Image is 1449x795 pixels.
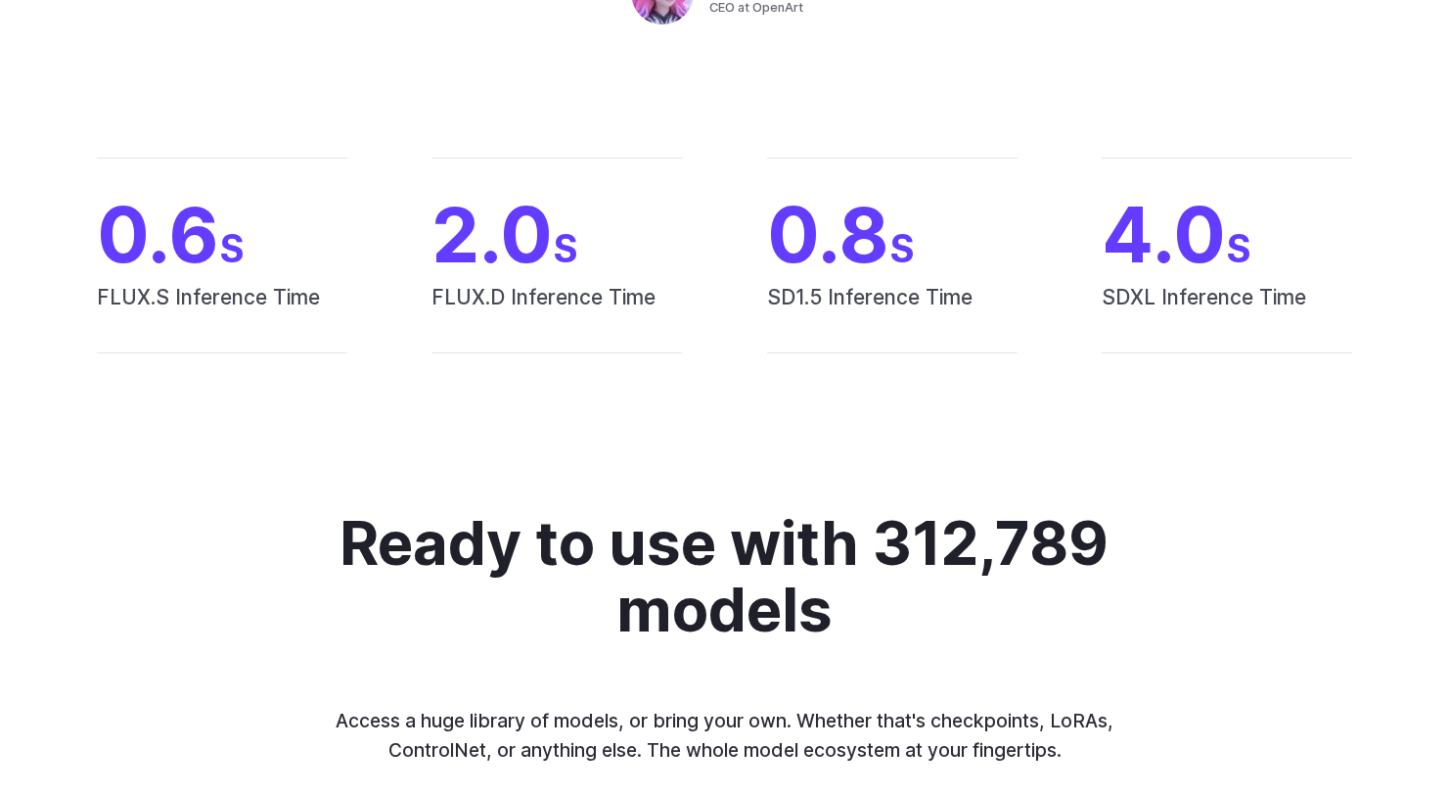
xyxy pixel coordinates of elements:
[1102,281,1352,351] span: SDXL Inference Time
[553,225,578,271] span: S
[431,281,682,351] span: FLUX.D Inference Time
[889,225,915,271] span: S
[318,706,1132,766] p: Access a huge library of models, or bring your own. Whether that's checkpoints, LoRAs, ControlNet...
[1226,225,1251,271] span: S
[97,281,347,351] span: FLUX.S Inference Time
[767,198,1018,274] span: 0.8
[431,198,682,274] span: 2.0
[325,510,1124,643] h2: Ready to use with 312,789 models
[1102,198,1352,274] span: 4.0
[767,281,1018,351] span: SD1.5 Inference Time
[219,225,245,271] span: S
[97,198,347,274] span: 0.6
